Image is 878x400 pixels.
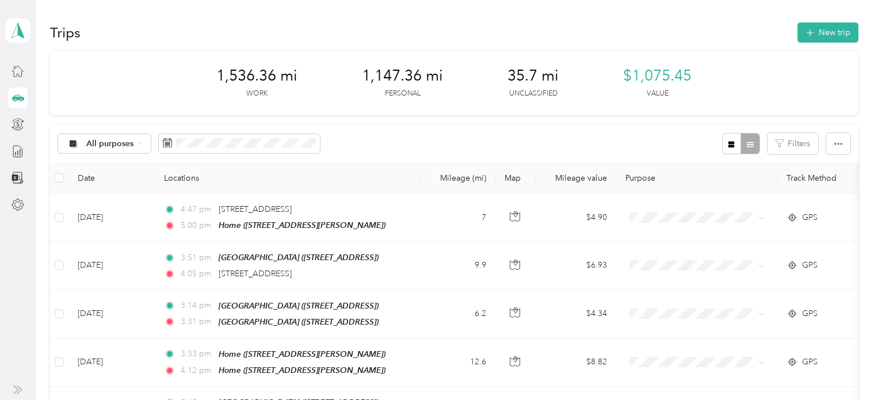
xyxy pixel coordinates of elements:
[181,268,213,280] span: 4:05 pm
[219,349,385,359] span: Home ([STREET_ADDRESS][PERSON_NAME])
[814,336,878,400] iframe: Everlance-gr Chat Button Frame
[536,290,616,338] td: $4.34
[50,26,81,39] h1: Trips
[507,67,559,85] span: 35.7 mi
[68,338,155,387] td: [DATE]
[181,299,213,312] span: 3:14 pm
[181,203,213,216] span: 4:47 pm
[219,317,379,326] span: [GEOGRAPHIC_DATA] ([STREET_ADDRESS])
[219,301,379,310] span: [GEOGRAPHIC_DATA] ([STREET_ADDRESS])
[385,89,421,99] p: Personal
[181,219,213,232] span: 5:00 pm
[802,211,818,224] span: GPS
[155,162,419,194] th: Locations
[68,242,155,289] td: [DATE]
[216,67,297,85] span: 1,536.36 mi
[219,365,385,375] span: Home ([STREET_ADDRESS][PERSON_NAME])
[219,220,385,230] span: Home ([STREET_ADDRESS][PERSON_NAME])
[68,162,155,194] th: Date
[623,67,692,85] span: $1,075.45
[802,307,818,320] span: GPS
[181,364,213,377] span: 4:12 pm
[768,133,818,154] button: Filters
[509,89,558,99] p: Unclassified
[797,22,858,43] button: New trip
[419,338,495,387] td: 12.6
[219,253,379,262] span: [GEOGRAPHIC_DATA] ([STREET_ADDRESS])
[419,162,495,194] th: Mileage (mi)
[536,338,616,387] td: $8.82
[219,204,292,214] span: [STREET_ADDRESS]
[219,269,292,279] span: [STREET_ADDRESS]
[86,140,134,148] span: All purposes
[419,290,495,338] td: 6.2
[419,194,495,242] td: 7
[495,162,536,194] th: Map
[647,89,669,99] p: Value
[536,162,616,194] th: Mileage value
[419,242,495,289] td: 9.9
[68,194,155,242] td: [DATE]
[181,348,213,360] span: 3:33 pm
[181,315,213,328] span: 3:31 pm
[536,194,616,242] td: $4.90
[777,162,858,194] th: Track Method
[536,242,616,289] td: $6.93
[802,356,818,368] span: GPS
[68,290,155,338] td: [DATE]
[246,89,268,99] p: Work
[181,252,213,264] span: 3:51 pm
[802,259,818,272] span: GPS
[616,162,777,194] th: Purpose
[362,67,443,85] span: 1,147.36 mi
